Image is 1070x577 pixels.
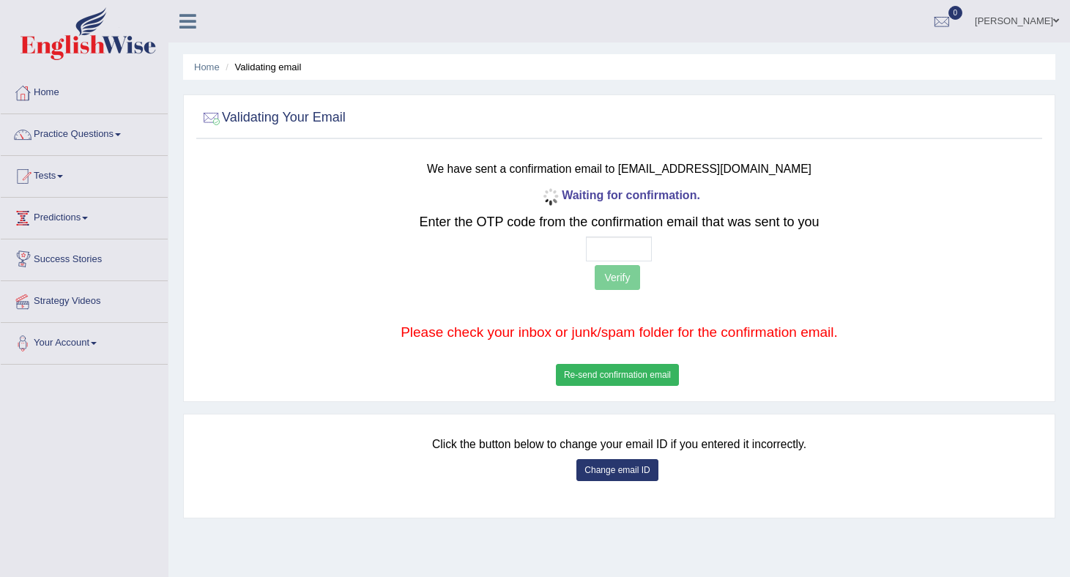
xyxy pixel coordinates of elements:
b: Waiting for confirmation. [538,189,700,201]
button: Change email ID [576,459,658,481]
h2: Validating Your Email [200,107,346,129]
h2: Enter the OTP code from the confirmation email that was sent to you [271,215,967,230]
a: Strategy Videos [1,281,168,318]
a: Success Stories [1,239,168,276]
small: Click the button below to change your email ID if you entered it incorrectly. [432,438,806,450]
a: Practice Questions [1,114,168,151]
span: 0 [948,6,963,20]
a: Home [194,62,220,72]
li: Validating email [222,60,301,74]
a: Tests [1,156,168,193]
p: Please check your inbox or junk/spam folder for the confirmation email. [271,322,967,343]
a: Home [1,72,168,109]
img: icon-progress-circle-small.gif [538,185,562,208]
a: Your Account [1,323,168,360]
small: We have sent a confirmation email to [EMAIL_ADDRESS][DOMAIN_NAME] [427,163,811,175]
a: Predictions [1,198,168,234]
button: Re-send confirmation email [556,364,679,386]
